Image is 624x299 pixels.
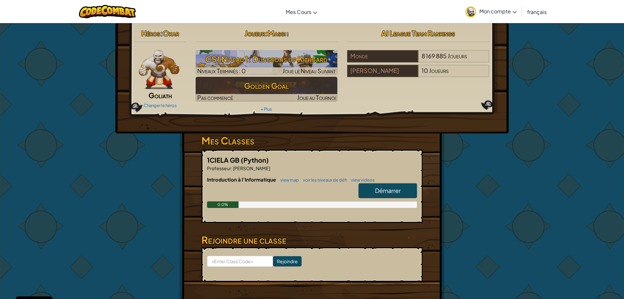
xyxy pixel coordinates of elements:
[462,1,520,22] a: Mon compte
[422,52,447,60] span: 8 169 885
[245,29,265,38] span: Joueur
[160,29,163,38] span: :
[207,165,231,171] span: Professeur
[231,165,232,171] span: :
[375,187,401,194] span: Démarrer
[261,106,272,112] a: + Plus
[207,156,241,164] span: 1CIELA GB
[273,256,302,266] input: Rejoindre
[197,94,233,101] span: Pas commencé
[207,256,273,267] input: <Enter Class Code>
[141,29,160,38] span: Héros
[196,50,338,75] a: Joue le Niveau Suivant
[300,177,347,183] a: voir les niveaux de défi
[201,233,422,247] h3: Rejoindre une classe
[196,78,338,93] h3: Golden Goal
[241,156,269,164] span: (Python)
[196,77,338,102] a: Golden GoalPas commencéJoue au Tournoi
[149,91,172,100] span: Goliath
[163,29,179,38] span: Okar
[197,67,246,75] span: Niveaux Terminés : 0
[465,7,476,17] img: avatar
[448,52,467,60] span: Joueurs
[232,165,270,171] span: [PERSON_NAME]
[429,67,448,74] span: Joueurs
[139,50,179,89] img: goliath-pose.png
[207,201,239,208] div: 0.0%
[347,56,489,64] a: Monde8 169 885Joueurs
[207,176,277,183] span: Introduction à l'Informatique
[527,8,547,15] span: français
[422,67,428,74] span: 10
[297,94,336,101] span: Joue au Tournoi
[196,52,338,66] h3: CS1 Niveau 1: Dungeons of Kithgard
[201,133,422,148] h3: Mes Classes
[479,8,517,15] span: Mon compte
[144,103,177,108] a: Changer le héros
[196,77,338,102] img: Golden Goal
[347,71,489,78] a: [PERSON_NAME]10Joueurs
[79,5,136,18] img: CodeCombat logo
[277,177,299,183] a: view map
[196,50,338,75] img: CS1 Niveau 1: Dungeons of Kithgard
[268,29,288,38] span: Massi i
[347,50,418,62] div: Monde
[282,67,336,75] span: Joue le Niveau Suivant
[265,29,268,38] span: :
[524,3,550,20] a: français
[286,8,311,15] span: Mes Cours
[381,29,455,38] span: AI League Team Rankings
[282,3,320,20] a: Mes Cours
[347,65,418,77] div: [PERSON_NAME]
[348,177,375,183] a: view videos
